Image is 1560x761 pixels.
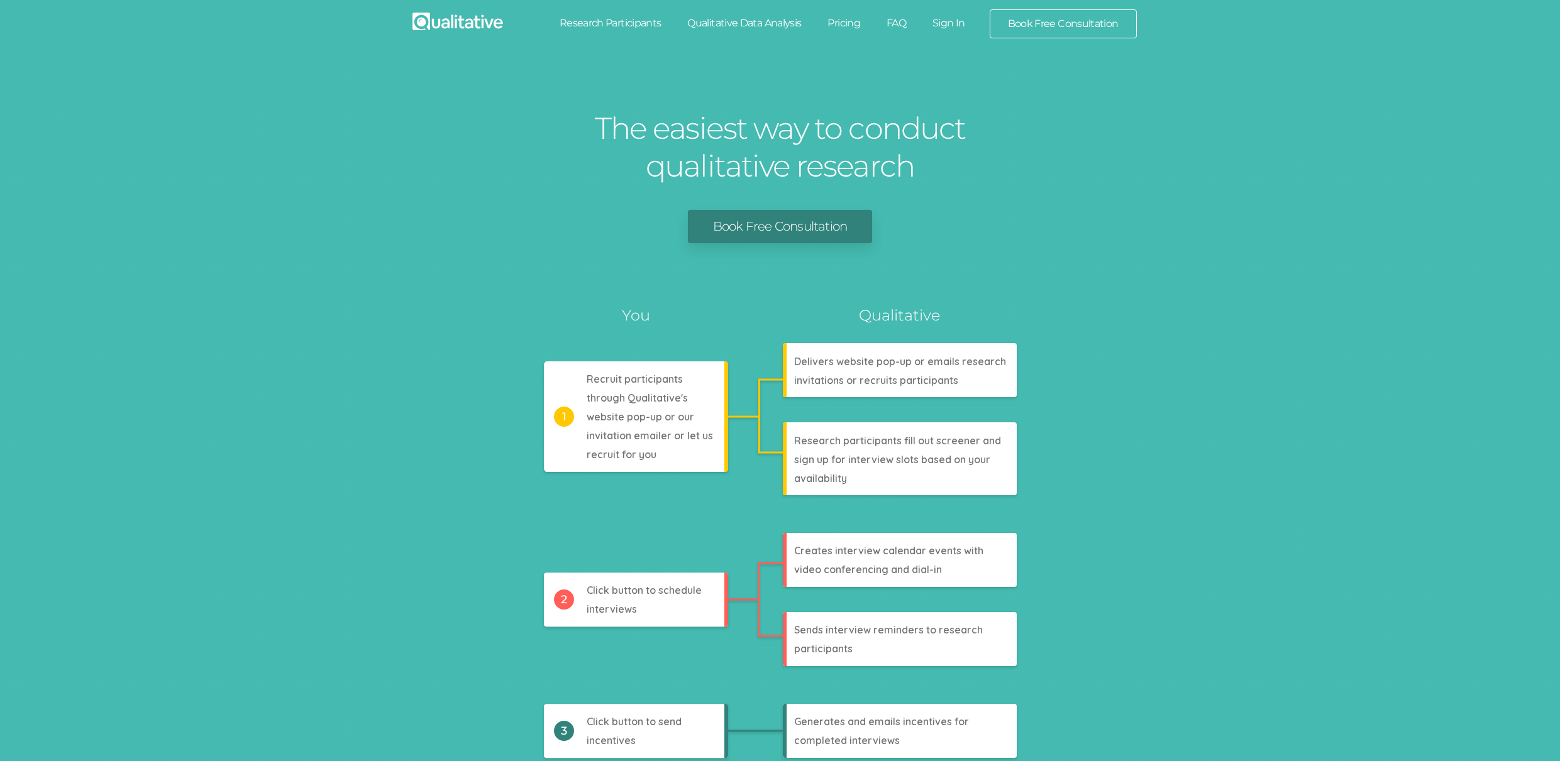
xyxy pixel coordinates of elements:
tspan: recruit for you [587,448,656,461]
tspan: Click button to schedule [587,584,702,596]
tspan: Research participants fill out screener and [794,434,1001,447]
a: Sign In [919,9,978,37]
a: Qualitative Data Analysis [674,9,814,37]
tspan: completed interviews [794,734,900,747]
tspan: You [622,306,650,324]
tspan: Qualitative [859,306,940,324]
tspan: 2 [560,593,567,606]
tspan: incentives [587,734,636,747]
tspan: interviews [587,603,637,615]
tspan: Sends interview reminders to research [794,623,983,636]
a: Book Free Consultation [688,210,872,243]
tspan: 3 [560,724,567,738]
tspan: sign up for interview slots based on your [794,453,990,466]
tspan: availability [794,472,847,485]
tspan: Recruit participants [587,373,683,385]
a: Book Free Consultation [990,10,1136,38]
tspan: invitations or recruits participants [794,374,958,386]
tspan: participants [794,642,853,655]
tspan: Click button to send [587,715,682,728]
tspan: video conferencing and dial-in [794,563,942,576]
tspan: Generates and emails incentives for [794,715,969,728]
a: FAQ [873,9,919,37]
a: Pricing [814,9,873,37]
a: Research Participants [546,9,675,37]
tspan: Delivers website pop-up or emails research [794,355,1006,368]
tspan: 1 [561,410,566,424]
tspan: invitation emailer or let us [587,429,713,442]
tspan: Creates interview calendar events with [794,544,983,557]
tspan: website pop-up or our [587,410,694,423]
h1: The easiest way to conduct qualitative research [592,109,969,185]
img: Qualitative [412,13,503,30]
tspan: through Qualitative's [587,391,688,404]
